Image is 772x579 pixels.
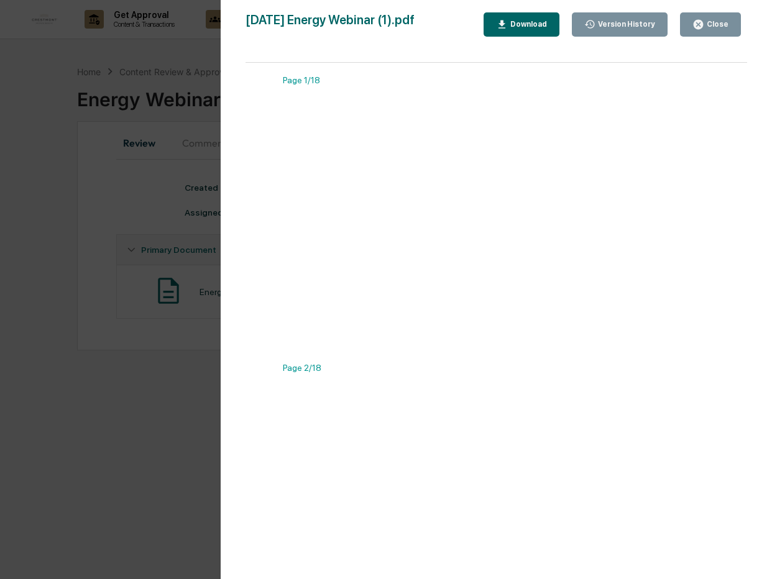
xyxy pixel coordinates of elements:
[508,20,547,29] div: Download
[680,12,741,37] button: Close
[732,538,766,572] iframe: Open customer support
[595,20,655,29] div: Version History
[484,12,559,37] button: Download
[246,12,415,37] div: [DATE] Energy Webinar (1).pdf
[277,75,716,91] div: Page 1/18
[704,20,728,29] div: Close
[572,12,668,37] button: Version History
[277,363,716,379] div: Page 2/18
